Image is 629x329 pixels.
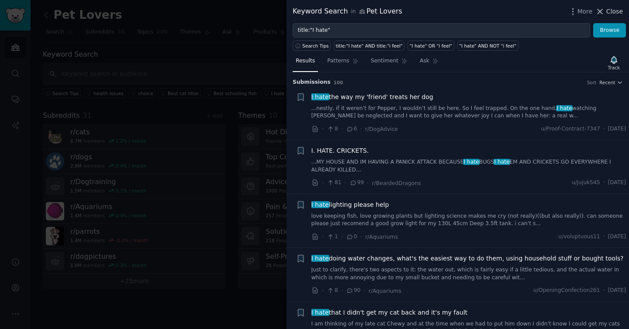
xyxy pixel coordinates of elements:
span: · [345,178,346,188]
span: Patterns [327,57,349,65]
button: Browse [593,23,626,38]
a: title:"I hate" AND title:"i feel" [334,41,404,51]
a: Sentiment [368,54,411,72]
a: I. HATE. CRICKETS. [311,146,369,155]
button: More [568,7,593,16]
span: Search Tips [302,43,329,49]
span: · [603,233,605,241]
a: Results [293,54,318,72]
span: · [341,124,343,134]
span: I hate [311,201,330,208]
span: u/voluptuous11 [558,233,600,241]
span: [DATE] [608,179,626,187]
span: I hate [494,159,511,165]
span: 0 [346,233,357,241]
span: More [577,7,593,16]
a: I hatelighting please help [311,200,389,209]
span: 99 [349,179,364,187]
span: u/jujuk545 [572,179,600,187]
a: "I hate" AND NOT "i feel" [457,41,518,51]
button: Close [595,7,623,16]
span: · [363,286,365,295]
div: "I hate" OR "i feel" [410,43,452,49]
span: Close [606,7,623,16]
span: · [367,178,369,188]
span: 8 [327,287,338,295]
a: love keeping fish, love growing plants but lighting science makes me cry (not really)((but also r... [311,212,626,228]
span: · [322,286,324,295]
span: in [351,8,356,16]
span: that I didn't get my cat back and it's my fault [311,308,468,317]
span: I hate [556,105,573,111]
span: Results [296,57,315,65]
div: Sort [587,79,597,86]
span: I hate [311,309,330,316]
span: Recent [599,79,615,86]
span: u/OpeningConfection261 [533,287,600,295]
span: · [322,124,324,134]
a: I hatedoing water changes, what's the easiest way to do them, using household stuff or bought tools? [311,254,624,263]
span: · [341,232,343,241]
a: Just to clarify, there's two aspects to it: the water out, which is fairly easy if a little tedio... [311,266,626,281]
span: r/BeardedDragons [372,180,421,186]
span: doing water changes, what's the easiest way to do them, using household stuff or bought tools? [311,254,624,263]
span: 6 [346,125,357,133]
button: Recent [599,79,623,86]
span: I hate [463,159,480,165]
span: Submission s [293,79,331,86]
span: Sentiment [371,57,398,65]
div: title:"I hate" AND title:"i feel" [336,43,403,49]
span: · [322,232,324,241]
span: · [360,232,362,241]
span: u/Proof-Contract-7347 [541,125,600,133]
span: 1 [327,233,338,241]
a: ...MY HOUSE AND IM HAVING A PANICK ATTACK BECAUSEI hateBUGSI hateEM AND CRICKETS GO EVERYWHERE I ... [311,158,626,174]
div: Keyword Search Pet Lovers [293,6,402,17]
span: r/Aquariums [369,288,401,294]
span: · [603,287,605,295]
input: Try a keyword related to your business [293,23,590,38]
span: · [322,178,324,188]
a: I hatethe way my 'friend' treats her dog [311,93,433,102]
a: Patterns [324,54,361,72]
a: Ask [417,54,442,72]
span: Ask [420,57,429,65]
span: lighting please help [311,200,389,209]
span: · [341,286,343,295]
span: 81 [327,179,341,187]
a: ...nestly, if it weren’t for Pepper, I wouldn’t still be here. So I feel trapped. On the one hand... [311,105,626,120]
div: Track [608,65,620,71]
span: I hate [311,255,330,262]
a: "I hate" OR "i feel" [408,41,454,51]
span: · [603,125,605,133]
span: · [603,179,605,187]
span: 8 [327,125,338,133]
span: 90 [346,287,360,295]
span: [DATE] [608,125,626,133]
span: 100 [334,80,343,85]
span: r/Aquariums [365,234,398,240]
span: · [360,124,362,134]
div: "I hate" AND NOT "i feel" [459,43,516,49]
a: I hatethat I didn't get my cat back and it's my fault [311,308,468,317]
span: the way my 'friend' treats her dog [311,93,433,102]
span: [DATE] [608,287,626,295]
span: r/DogAdvice [365,126,398,132]
span: I hate [311,93,330,100]
button: Search Tips [293,41,331,51]
span: [DATE] [608,233,626,241]
button: Track [605,54,623,72]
